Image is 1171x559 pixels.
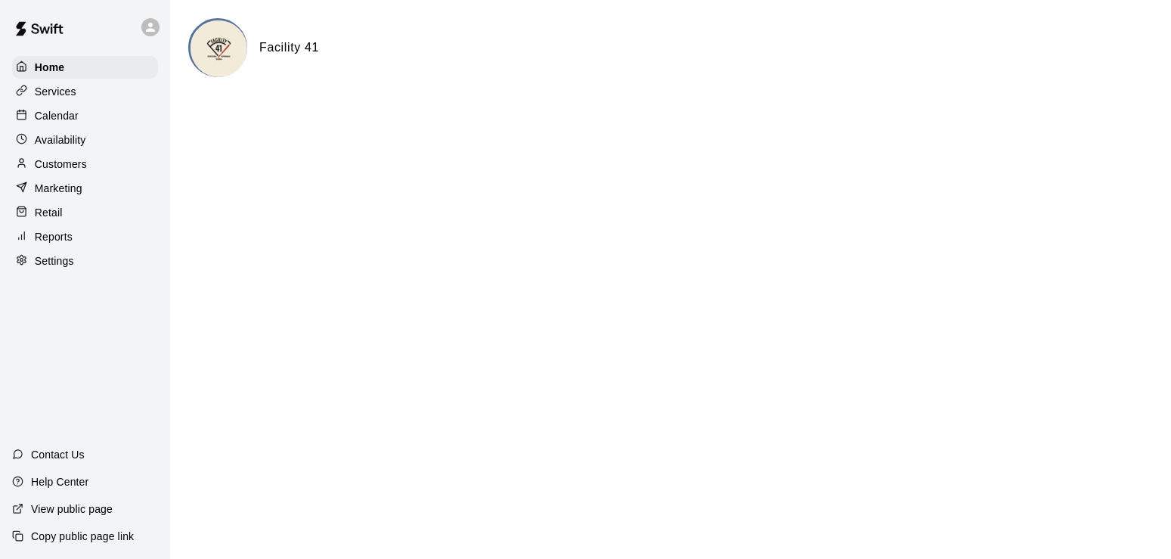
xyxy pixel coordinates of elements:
[35,108,79,123] p: Calendar
[31,502,113,517] p: View public page
[31,474,88,489] p: Help Center
[12,177,158,200] a: Marketing
[12,201,158,224] a: Retail
[12,250,158,272] a: Settings
[35,60,65,75] p: Home
[12,129,158,151] a: Availability
[12,56,158,79] a: Home
[35,253,74,269] p: Settings
[35,157,87,172] p: Customers
[31,447,85,462] p: Contact Us
[12,225,158,248] a: Reports
[12,153,158,175] a: Customers
[191,20,247,77] img: Facility 41 logo
[31,529,134,544] p: Copy public page link
[35,181,82,196] p: Marketing
[12,104,158,127] a: Calendar
[35,84,76,99] p: Services
[35,229,73,244] p: Reports
[12,80,158,103] a: Services
[35,205,63,220] p: Retail
[35,132,86,148] p: Availability
[259,38,319,57] h6: Facility 41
